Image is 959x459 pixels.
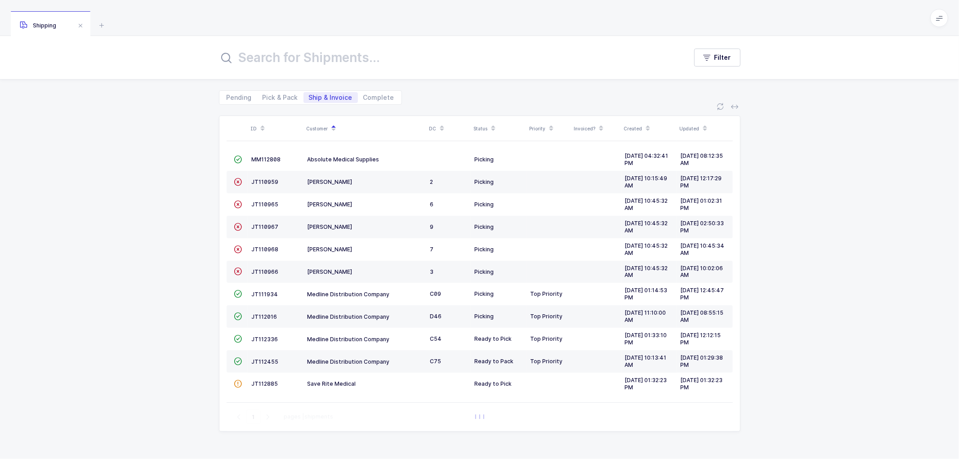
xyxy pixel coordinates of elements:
[694,49,740,67] button: Filter
[475,313,494,320] span: Picking
[363,94,394,101] span: Complete
[625,197,668,211] span: [DATE] 10:45:32 AM
[20,22,56,29] span: Shipping
[430,223,434,230] span: 9
[681,309,724,323] span: [DATE] 08:55:15 AM
[307,121,424,136] div: Customer
[430,246,434,253] span: 7
[308,178,352,185] span: [PERSON_NAME]
[625,309,666,323] span: [DATE] 11:10:00 AM
[625,242,668,256] span: [DATE] 10:45:32 AM
[681,152,723,166] span: [DATE] 08:12:35 AM
[430,313,442,320] span: D46
[531,358,563,365] span: Top Priority
[308,201,352,208] span: [PERSON_NAME]
[252,336,278,343] span: JT112336
[475,178,494,185] span: Picking
[234,201,242,208] span: 
[234,380,242,387] span: 
[234,246,242,253] span: 
[625,332,667,346] span: [DATE] 01:33:10 PM
[625,287,668,301] span: [DATE] 01:14:53 PM
[430,268,434,275] span: 3
[252,156,281,163] span: MM112808
[681,242,725,256] span: [DATE] 10:45:34 AM
[308,156,379,163] span: Absolute Medical Supplies
[475,380,512,387] span: Ready to Pick
[430,178,433,185] span: 2
[475,290,494,297] span: Picking
[308,313,390,320] span: Medline Distribution Company
[234,223,242,230] span: 
[252,268,279,275] span: JT110966
[625,354,667,368] span: [DATE] 10:13:41 AM
[681,377,723,391] span: [DATE] 01:32:23 PM
[681,197,723,211] span: [DATE] 01:02:31 PM
[680,121,730,136] div: Updated
[475,335,512,342] span: Ready to Pick
[252,291,278,298] span: JT111934
[252,246,279,253] span: JT110968
[308,268,352,275] span: [PERSON_NAME]
[234,358,242,365] span: 
[252,380,278,387] span: JT112885
[308,358,390,365] span: Medline Distribution Company
[252,201,279,208] span: JT110965
[681,220,724,234] span: [DATE] 02:50:33 PM
[309,94,352,101] span: Ship & Invoice
[681,354,723,368] span: [DATE] 01:29:38 PM
[252,313,277,320] span: JT112016
[234,313,242,320] span: 
[531,335,563,342] span: Top Priority
[475,246,494,253] span: Picking
[624,121,674,136] div: Created
[308,246,352,253] span: [PERSON_NAME]
[681,265,723,279] span: [DATE] 10:02:06 AM
[430,290,442,297] span: C09
[308,291,390,298] span: Medline Distribution Company
[681,332,721,346] span: [DATE] 12:12:15 PM
[308,336,390,343] span: Medline Distribution Company
[474,121,524,136] div: Status
[475,223,494,230] span: Picking
[475,358,514,365] span: Ready to Pack
[531,290,563,297] span: Top Priority
[531,313,563,320] span: Top Priority
[475,201,494,208] span: Picking
[430,358,442,365] span: C75
[625,265,668,279] span: [DATE] 10:45:32 AM
[263,94,298,101] span: Pick & Pack
[234,156,242,163] span: 
[252,358,279,365] span: JT112455
[252,223,279,230] span: JT110967
[308,223,352,230] span: [PERSON_NAME]
[625,220,668,234] span: [DATE] 10:45:32 AM
[681,287,724,301] span: [DATE] 12:45:47 PM
[625,175,668,189] span: [DATE] 10:15:49 AM
[227,94,252,101] span: Pending
[219,47,676,68] input: Search for Shipments...
[252,178,279,185] span: JT110959
[714,53,731,62] span: Filter
[430,201,434,208] span: 6
[430,335,442,342] span: C54
[574,121,619,136] div: Invoiced?
[308,380,356,387] span: Save Rite Medical
[234,290,242,297] span: 
[625,377,667,391] span: [DATE] 01:32:23 PM
[429,121,468,136] div: DC
[234,178,242,185] span: 
[475,268,494,275] span: Picking
[681,175,722,189] span: [DATE] 12:17:29 PM
[475,156,494,163] span: Picking
[251,121,301,136] div: ID
[234,335,242,342] span: 
[234,268,242,275] span: 
[625,152,669,166] span: [DATE] 04:32:41 PM
[530,121,569,136] div: Priority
